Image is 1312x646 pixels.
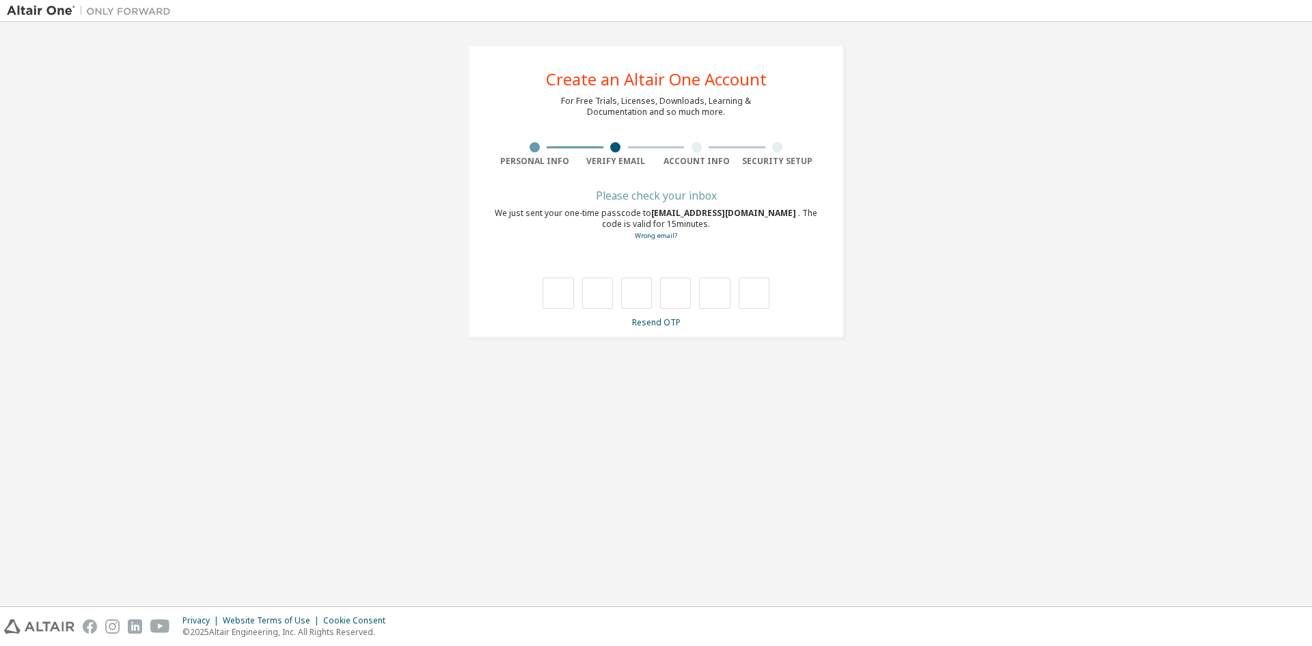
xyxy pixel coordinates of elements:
[632,317,681,328] a: Resend OTP
[223,615,323,626] div: Website Terms of Use
[561,96,751,118] div: For Free Trials, Licenses, Downloads, Learning & Documentation and so much more.
[182,626,394,638] p: © 2025 Altair Engineering, Inc. All Rights Reserved.
[128,619,142,634] img: linkedin.svg
[105,619,120,634] img: instagram.svg
[494,156,575,167] div: Personal Info
[737,156,819,167] div: Security Setup
[635,231,677,240] a: Go back to the registration form
[575,156,657,167] div: Verify Email
[546,71,767,88] div: Create an Altair One Account
[4,619,74,634] img: altair_logo.svg
[656,156,737,167] div: Account Info
[7,4,178,18] img: Altair One
[323,615,394,626] div: Cookie Consent
[150,619,170,634] img: youtube.svg
[182,615,223,626] div: Privacy
[494,208,818,241] div: We just sent your one-time passcode to . The code is valid for 15 minutes.
[83,619,97,634] img: facebook.svg
[651,207,798,219] span: [EMAIL_ADDRESS][DOMAIN_NAME]
[494,191,818,200] div: Please check your inbox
